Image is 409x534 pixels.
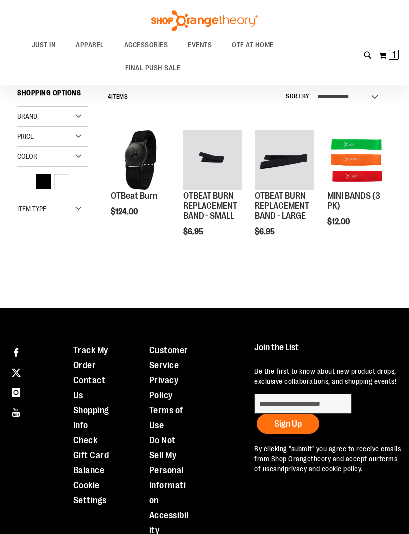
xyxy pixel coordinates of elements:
a: APPAREL [66,34,114,57]
a: OTBEAT BURN REPLACEMENT BAND - SMALL [183,191,237,221]
a: ACCESSORIES [114,34,178,57]
span: APPAREL [76,34,104,56]
a: FINAL PUSH SALE [115,57,191,80]
a: Privacy Policy [149,375,179,400]
strong: Shopping Options [17,84,88,107]
a: MINI BANDS (3 PK) [327,191,380,211]
span: JUST IN [32,34,56,56]
div: product [178,125,247,261]
a: MINI BANDS (3 PK) [327,130,387,191]
a: privacy and cookie policy. [285,465,363,473]
span: 1 [392,50,396,60]
span: $12.00 [327,217,351,226]
h2: Items [108,89,128,105]
a: Visit our X page [7,363,25,380]
a: Contact Us [73,375,106,400]
a: OTF AT HOME [222,34,284,56]
a: Visit our Facebook page [7,343,25,360]
a: JUST IN [22,34,66,57]
a: Track My Order [73,345,108,370]
img: Main view of OTBeat Burn 6.0-C [111,130,170,190]
span: FINAL PUSH SALE [125,57,181,79]
span: Price [17,132,34,140]
a: Shopping Info [73,405,109,430]
a: Black [35,173,53,191]
span: OTF AT HOME [232,34,274,56]
a: Do Not Sell My Personal Information [149,435,186,505]
img: Shop Orangetheory [150,10,259,31]
div: product [106,125,175,242]
button: Sign Up [257,414,319,434]
a: Cookie Settings [73,480,107,505]
a: OTBeat Burn [111,191,157,201]
a: Visit our Instagram page [7,383,25,400]
a: EVENTS [178,34,222,57]
p: Be the first to know about new product drops, exclusive collaborations, and shopping events! [254,366,402,386]
p: By clicking "submit" you agree to receive emails from Shop Orangetheory and accept our and [254,444,402,474]
img: OTBEAT BURN REPLACEMENT BAND - LARGE [255,130,314,190]
span: $124.00 [111,207,139,216]
span: Sign Up [274,419,302,429]
a: Terms of Use [149,405,183,430]
a: OTBEAT BURN REPLACEMENT BAND - SMALL [183,130,242,191]
span: Color [17,152,37,160]
span: $6.95 [183,227,204,236]
img: OTBEAT BURN REPLACEMENT BAND - SMALL [183,130,242,190]
span: ACCESSORIES [124,34,168,56]
a: Multi-Color [53,173,71,191]
div: product [322,125,392,251]
img: Twitter [12,368,21,377]
span: Brand [17,112,37,120]
a: Main view of OTBeat Burn 6.0-C [111,130,170,191]
a: OTBEAT BURN REPLACEMENT BAND - LARGE [255,191,309,221]
span: Item Type [17,205,46,213]
span: 4 [108,93,111,100]
span: EVENTS [188,34,212,56]
a: Customer Service [149,345,188,370]
span: $6.95 [255,227,276,236]
a: Visit our Youtube page [7,403,25,420]
a: Check Gift Card Balance [73,435,109,475]
h4: Join the List [254,343,402,361]
a: OTBEAT BURN REPLACEMENT BAND - LARGE [255,130,314,191]
img: MINI BANDS (3 PK) [327,130,387,190]
div: product [250,125,319,261]
input: enter email [254,394,352,414]
label: Sort By [286,92,310,101]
